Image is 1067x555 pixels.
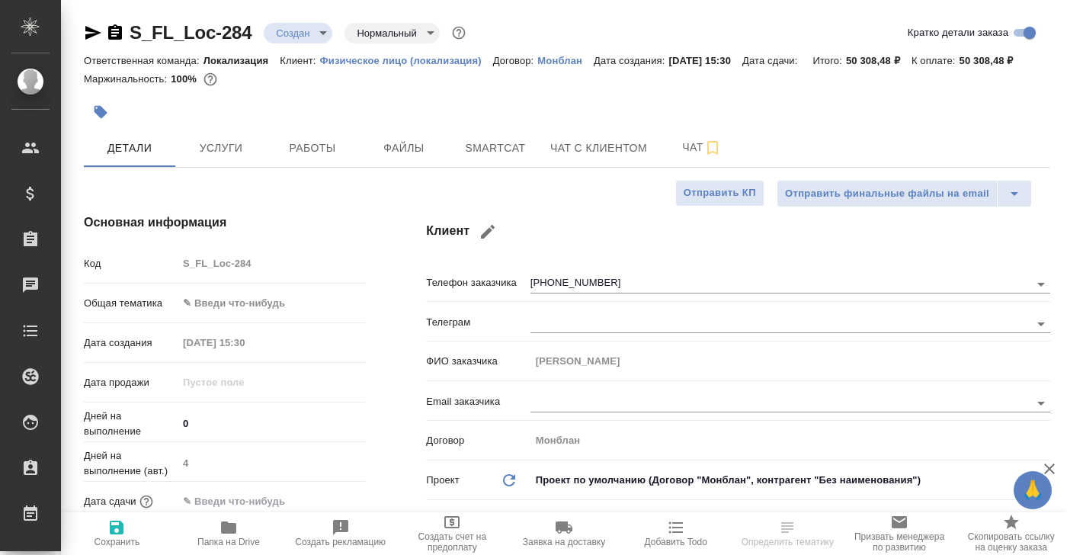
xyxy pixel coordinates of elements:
[853,531,947,553] span: Призвать менеджера по развитию
[644,537,707,547] span: Добавить Todo
[178,332,311,354] input: Пустое поле
[684,184,756,202] span: Отправить КП
[84,24,102,42] button: Скопировать ссылку для ЯМессенджера
[405,531,499,553] span: Создать счет на предоплату
[178,490,311,512] input: ✎ Введи что-нибудь
[61,512,173,555] button: Сохранить
[530,429,1050,451] input: Пустое поле
[668,55,742,66] p: [DATE] 15:30
[1014,471,1052,509] button: 🙏
[178,290,365,316] div: ✎ Введи что-нибудь
[449,23,469,43] button: Доп статусы указывают на важность/срочность заказа
[537,55,594,66] p: Монблан
[200,69,220,89] button: 0.00 RUB;
[908,25,1008,40] span: Кратко детали заказа
[84,256,178,271] p: Код
[523,537,605,547] span: Заявка на доставку
[732,512,844,555] button: Определить тематику
[84,409,178,439] p: Дней на выполнение
[665,138,739,157] span: Чат
[742,537,834,547] span: Определить тематику
[84,95,117,129] button: Добавить тэг
[171,73,200,85] p: 100%
[203,55,280,66] p: Локализация
[594,55,668,66] p: Дата создания:
[178,412,365,435] input: ✎ Введи что-нибудь
[130,22,252,43] a: S_FL_Loc-284
[367,139,441,158] span: Файлы
[173,512,285,555] button: Папка на Drive
[1030,274,1052,295] button: Open
[178,452,365,474] input: Пустое поле
[1030,393,1052,414] button: Open
[777,180,998,207] button: Отправить финальные файлы на email
[396,512,508,555] button: Создать счет на предоплату
[508,512,620,555] button: Заявка на доставку
[844,512,956,555] button: Призвать менеджера по развитию
[960,55,1025,66] p: 50 308,48 ₽
[271,27,314,40] button: Создан
[320,55,493,66] p: Физическое лицо (локализация)
[84,335,178,351] p: Дата создания
[344,23,439,43] div: Создан
[1030,313,1052,335] button: Open
[178,252,365,274] input: Пустое поле
[426,394,530,409] p: Email заказчика
[284,512,396,555] button: Создать рекламацию
[530,350,1050,372] input: Пустое поле
[550,139,647,158] span: Чат с клиентом
[426,275,530,290] p: Телефон заказчика
[264,23,332,43] div: Создан
[95,537,140,547] span: Сохранить
[197,537,260,547] span: Папка на Drive
[84,494,136,509] p: Дата сдачи
[812,55,845,66] p: Итого:
[136,492,156,512] button: Если добавить услуги и заполнить их объемом, то дата рассчитается автоматически
[84,73,171,85] p: Маржинальность:
[276,139,349,158] span: Работы
[178,371,311,393] input: Пустое поле
[84,296,178,311] p: Общая тематика
[955,512,1067,555] button: Скопировать ссылку на оценку заказа
[426,213,1050,250] h4: Клиент
[426,433,530,448] p: Договор
[530,467,1050,493] div: Проект по умолчанию (Договор "Монблан", контрагент "Без наименования")
[426,473,460,488] p: Проект
[84,448,178,479] p: Дней на выполнение (авт.)
[426,315,530,330] p: Телеграм
[785,185,989,203] span: Отправить финальные файлы на email
[1020,474,1046,506] span: 🙏
[912,55,960,66] p: К оплате:
[620,512,732,555] button: Добавить Todo
[493,55,538,66] p: Договор:
[426,354,530,369] p: ФИО заказчика
[84,375,178,390] p: Дата продажи
[964,531,1058,553] span: Скопировать ссылку на оценку заказа
[703,139,722,157] svg: Подписаться
[846,55,912,66] p: 50 308,48 ₽
[280,55,319,66] p: Клиент:
[675,180,764,207] button: Отправить КП
[84,55,203,66] p: Ответственная команда:
[742,55,801,66] p: Дата сдачи:
[459,139,532,158] span: Smartcat
[537,53,594,66] a: Монблан
[183,296,347,311] div: ✎ Введи что-нибудь
[106,24,124,42] button: Скопировать ссылку
[84,213,365,232] h4: Основная информация
[93,139,166,158] span: Детали
[295,537,386,547] span: Создать рекламацию
[777,180,1032,207] div: split button
[184,139,258,158] span: Услуги
[352,27,421,40] button: Нормальный
[320,53,493,66] a: Физическое лицо (локализация)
